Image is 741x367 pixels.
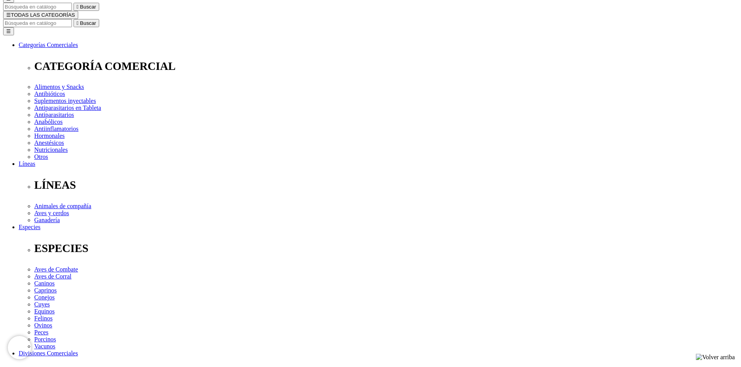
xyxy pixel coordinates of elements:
p: CATEGORÍA COMERCIAL [34,60,738,73]
p: ESPECIES [34,242,738,255]
a: Hormonales [34,132,65,139]
img: Volver arriba [696,354,735,361]
a: Equinos [34,308,54,315]
button: ☰ [3,27,14,35]
a: Otros [34,153,48,160]
a: Categorías Comerciales [19,42,78,48]
i:  [77,4,79,10]
a: Antiparasitarios en Tableta [34,104,101,111]
a: Porcinos [34,336,56,343]
a: Alimentos y Snacks [34,83,84,90]
a: Animales de compañía [34,203,91,209]
p: LÍNEAS [34,179,738,191]
a: Caprinos [34,287,57,294]
a: Nutricionales [34,146,68,153]
a: Ovinos [34,322,52,329]
a: Peces [34,329,48,336]
button:  Buscar [74,3,99,11]
button:  Buscar [74,19,99,27]
a: Cuyes [34,301,50,308]
a: Divisiones Comerciales [19,350,78,357]
span: Buscar [80,20,96,26]
a: Aves de Combate [34,266,78,273]
iframe: Brevo live chat [8,336,31,359]
a: Líneas [19,160,35,167]
a: Felinos [34,315,53,322]
a: Especies [19,224,40,230]
a: Antiinflamatorios [34,125,79,132]
a: Aves de Corral [34,273,72,280]
span: ☰ [6,12,11,18]
input: Buscar [3,19,72,27]
input: Buscar [3,3,72,11]
a: Suplementos inyectables [34,97,96,104]
a: Anestésicos [34,139,64,146]
a: Conejos [34,294,54,301]
a: Ganadería [34,217,60,223]
button: ☰TODAS LAS CATEGORÍAS [3,11,78,19]
a: Caninos [34,280,54,287]
a: Antibióticos [34,90,65,97]
a: Aves y cerdos [34,210,69,216]
a: Antiparasitarios [34,111,74,118]
span: Buscar [80,4,96,10]
i:  [77,20,79,26]
a: Anabólicos [34,118,63,125]
a: Vacunos [34,343,55,350]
